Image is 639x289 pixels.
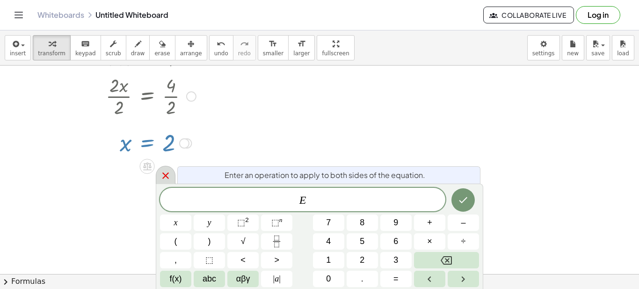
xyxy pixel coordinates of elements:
button: Square root [227,233,259,250]
span: arrange [180,50,202,57]
span: 6 [393,235,398,248]
span: Collaborate Live [491,11,566,19]
span: transform [38,50,65,57]
button: Log in [576,6,620,24]
sup: 2 [245,216,249,223]
span: ) [208,235,211,248]
button: Times [414,233,445,250]
i: undo [217,38,225,50]
span: fullscreen [322,50,349,57]
span: save [591,50,604,57]
button: Collaborate Live [483,7,574,23]
div: Apply the same math to both sides of the equation [140,159,155,174]
span: | [273,274,275,283]
button: Minus [448,215,479,231]
span: draw [131,50,145,57]
button: Less than [227,252,259,268]
button: erase [149,35,175,60]
button: new [562,35,584,60]
button: Greater than [261,252,292,268]
button: 3 [380,252,412,268]
span: , [174,254,177,267]
button: Fraction [261,233,292,250]
button: format_sizelarger [288,35,315,60]
button: insert [5,35,31,60]
button: ) [194,233,225,250]
span: 0 [326,273,331,285]
button: scrub [101,35,126,60]
span: 4 [326,235,331,248]
button: Equals [380,271,412,287]
i: keyboard [81,38,90,50]
span: 1 [326,254,331,267]
span: larger [293,50,310,57]
button: draw [126,35,150,60]
span: new [567,50,579,57]
span: ⬚ [237,218,245,227]
span: insert [10,50,26,57]
button: redoredo [233,35,256,60]
a: Whiteboards [37,10,84,20]
button: Plus [414,215,445,231]
button: fullscreen [317,35,354,60]
button: load [612,35,634,60]
i: format_size [269,38,277,50]
button: Done [451,188,475,212]
span: 2 [360,254,364,267]
button: 6 [380,233,412,250]
span: x [174,216,178,229]
span: ⬚ [205,254,213,267]
sup: n [279,216,283,223]
button: 5 [347,233,378,250]
button: 9 [380,215,412,231]
i: redo [240,38,249,50]
button: Superscript [261,215,292,231]
span: y [208,216,211,229]
span: redo [238,50,251,57]
span: ( [174,235,177,248]
button: 1 [313,252,344,268]
span: abc [203,273,216,285]
button: keyboardkeypad [70,35,101,60]
span: | [279,274,281,283]
span: × [427,235,432,248]
button: Alphabet [194,271,225,287]
button: Functions [160,271,191,287]
span: erase [154,50,170,57]
button: y [194,215,225,231]
button: Toggle navigation [11,7,26,22]
button: undoundo [209,35,233,60]
span: √ [241,235,246,248]
i: format_size [297,38,306,50]
button: Left arrow [414,271,445,287]
span: 3 [393,254,398,267]
button: Divide [448,233,479,250]
span: smaller [263,50,283,57]
span: Enter an operation to apply to both sides of the equation. [225,170,425,181]
button: save [586,35,610,60]
button: Right arrow [448,271,479,287]
button: ( [160,233,191,250]
span: 8 [360,216,364,229]
button: 2 [347,252,378,268]
span: 7 [326,216,331,229]
span: 5 [360,235,364,248]
button: 7 [313,215,344,231]
span: keypad [75,50,96,57]
button: settings [527,35,560,60]
span: < [240,254,246,267]
span: settings [532,50,555,57]
span: – [461,216,465,229]
button: Backspace [414,252,479,268]
button: Greek alphabet [227,271,259,287]
button: , [160,252,191,268]
button: transform [33,35,71,60]
span: ⬚ [271,218,279,227]
button: 8 [347,215,378,231]
var: E [299,194,306,206]
button: Absolute value [261,271,292,287]
button: format_sizesmaller [258,35,289,60]
button: arrange [175,35,207,60]
button: . [347,271,378,287]
span: load [617,50,629,57]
